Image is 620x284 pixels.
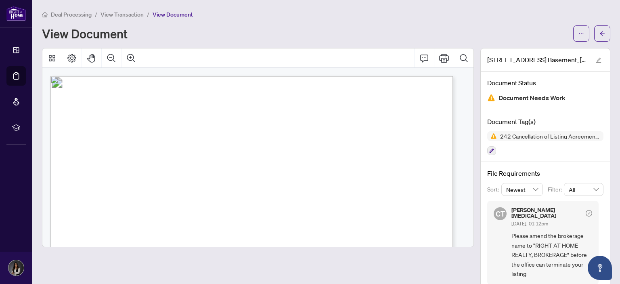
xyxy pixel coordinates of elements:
[42,27,128,40] h1: View Document
[6,6,26,21] img: logo
[599,31,605,36] span: arrow-left
[511,231,592,278] span: Please amend the brokerage name to "RIGHT AT HOME REALTY, BROKERAGE" before the office can termin...
[548,185,564,194] p: Filter:
[511,221,548,227] span: [DATE], 01:12pm
[42,12,48,17] span: home
[147,10,149,19] li: /
[506,183,538,196] span: Newest
[487,131,497,141] img: Status Icon
[487,78,603,88] h4: Document Status
[586,210,592,217] span: check-circle
[496,208,505,219] span: CT
[588,256,612,280] button: Open asap
[101,11,144,18] span: View Transaction
[51,11,92,18] span: Deal Processing
[487,55,588,65] span: [STREET_ADDRESS] Basement_[DATE] 20_49_29.pdf
[499,93,566,103] span: Document Needs Work
[487,168,603,178] h4: File Requirements
[497,133,603,139] span: 242 Cancellation of Listing Agreement - Authority to Offer for Sale
[487,185,501,194] p: Sort:
[569,183,599,196] span: All
[153,11,193,18] span: View Document
[596,57,601,63] span: edit
[487,94,495,102] img: Document Status
[8,260,24,276] img: Profile Icon
[578,31,584,36] span: ellipsis
[511,207,582,219] h5: [PERSON_NAME][MEDICAL_DATA]
[95,10,97,19] li: /
[487,117,603,126] h4: Document Tag(s)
